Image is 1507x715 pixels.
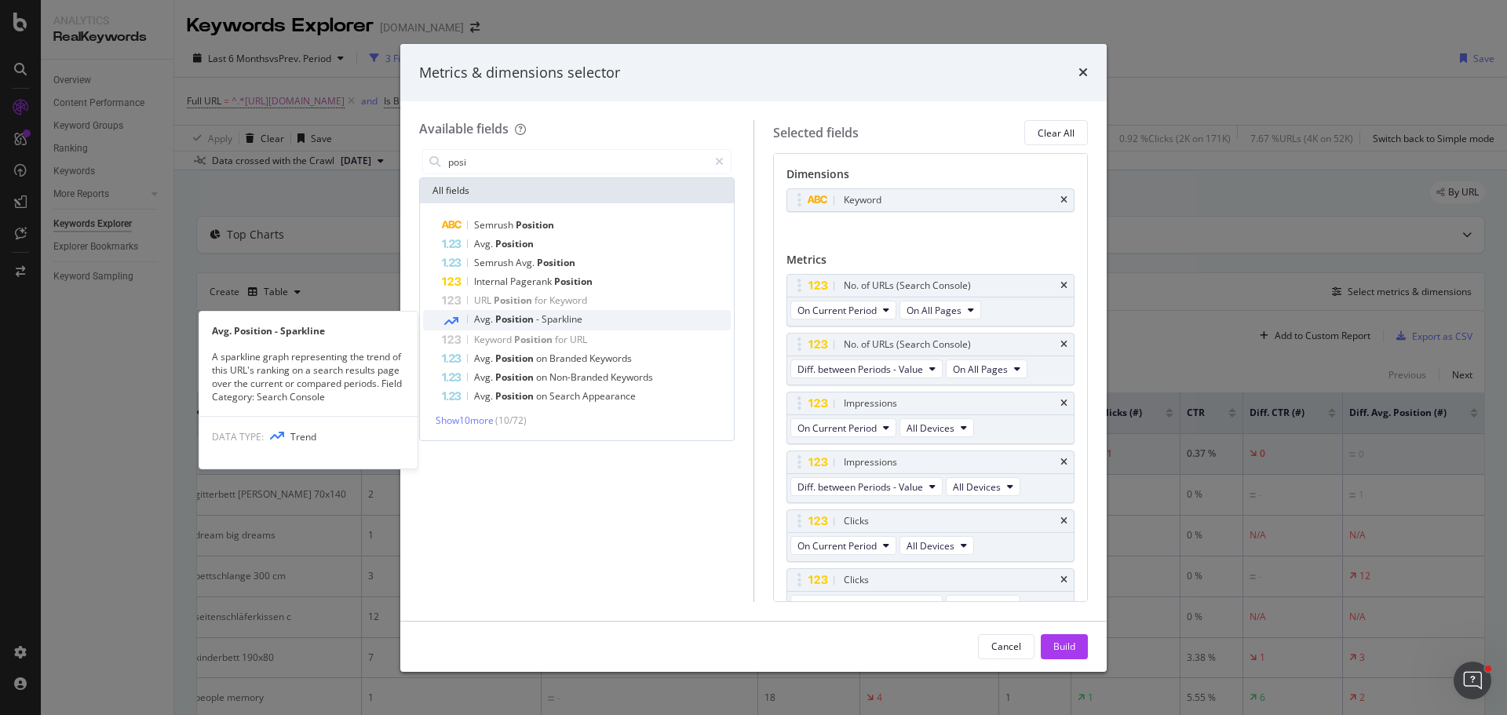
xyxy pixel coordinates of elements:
[474,256,516,269] span: Semrush
[797,363,923,376] span: Diff. between Periods - Value
[474,352,495,365] span: Avg.
[786,188,1075,212] div: Keywordtimes
[797,480,923,494] span: Diff. between Periods - Value
[786,509,1075,562] div: ClickstimesOn Current PeriodAll Devices
[495,370,536,384] span: Position
[844,396,897,411] div: Impressions
[41,41,177,53] div: Domaine: [DOMAIN_NAME]
[844,572,869,588] div: Clicks
[495,237,534,250] span: Position
[790,477,943,496] button: Diff. between Periods - Value
[516,218,554,232] span: Position
[797,304,877,317] span: On Current Period
[786,252,1075,274] div: Metrics
[419,63,620,83] div: Metrics & dimensions selector
[514,333,555,346] span: Position
[570,333,587,346] span: URL
[991,640,1021,653] div: Cancel
[790,418,896,437] button: On Current Period
[790,301,896,319] button: On Current Period
[199,324,418,337] div: Avg. Position - Sparkline
[554,275,593,288] span: Position
[786,274,1075,326] div: No. of URLs (Search Console)timesOn Current PeriodOn All Pages
[899,536,974,555] button: All Devices
[790,359,943,378] button: Diff. between Periods - Value
[899,418,974,437] button: All Devices
[907,304,961,317] span: On All Pages
[495,389,536,403] span: Position
[786,333,1075,385] div: No. of URLs (Search Console)timesDiff. between Periods - ValueOn All Pages
[953,363,1008,376] span: On All Pages
[549,370,611,384] span: Non-Branded
[436,414,494,427] span: Show 10 more
[536,370,549,384] span: on
[1041,634,1088,659] button: Build
[1060,281,1067,290] div: times
[447,150,708,173] input: Search by field name
[1053,640,1075,653] div: Build
[549,389,582,403] span: Search
[474,312,495,326] span: Avg.
[844,337,971,352] div: No. of URLs (Search Console)
[535,294,549,307] span: for
[786,451,1075,503] div: ImpressionstimesDiff. between Periods - ValueAll Devices
[978,634,1034,659] button: Cancel
[542,312,582,326] span: Sparkline
[611,370,653,384] span: Keywords
[1060,340,1067,349] div: times
[797,598,923,611] span: Diff. between Periods - Value
[844,513,869,529] div: Clicks
[1060,195,1067,205] div: times
[474,237,495,250] span: Avg.
[516,256,537,269] span: Avg.
[537,256,575,269] span: Position
[786,568,1075,621] div: ClickstimesDiff. between Periods - ValueAll Devices
[195,93,240,103] div: Mots-clés
[589,352,632,365] span: Keywords
[64,91,76,104] img: tab_domain_overview_orange.svg
[1078,63,1088,83] div: times
[420,178,734,203] div: All fields
[494,294,535,307] span: Position
[25,41,38,53] img: website_grey.svg
[773,124,859,142] div: Selected fields
[81,93,121,103] div: Domaine
[797,539,877,553] span: On Current Period
[946,359,1027,378] button: On All Pages
[1024,120,1088,145] button: Clear All
[786,392,1075,444] div: ImpressionstimesOn Current PeriodAll Devices
[1454,662,1491,699] iframe: Intercom live chat
[536,389,549,403] span: on
[844,454,897,470] div: Impressions
[844,192,881,208] div: Keyword
[536,312,542,326] span: -
[953,480,1001,494] span: All Devices
[474,389,495,403] span: Avg.
[907,421,954,435] span: All Devices
[582,389,636,403] span: Appearance
[946,477,1020,496] button: All Devices
[786,166,1075,188] div: Dimensions
[953,598,1001,611] span: All Devices
[178,91,191,104] img: tab_keywords_by_traffic_grey.svg
[474,218,516,232] span: Semrush
[790,595,943,614] button: Diff. between Periods - Value
[400,44,1107,672] div: modal
[25,25,38,38] img: logo_orange.svg
[495,352,536,365] span: Position
[536,352,549,365] span: on
[474,333,514,346] span: Keyword
[199,350,418,404] div: A sparkline graph representing the trend of this URL's ranking on a search results page over the ...
[549,352,589,365] span: Branded
[844,278,971,294] div: No. of URLs (Search Console)
[474,294,494,307] span: URL
[899,301,981,319] button: On All Pages
[797,421,877,435] span: On Current Period
[1060,575,1067,585] div: times
[419,120,509,137] div: Available fields
[790,536,896,555] button: On Current Period
[907,539,954,553] span: All Devices
[549,294,587,307] span: Keyword
[495,312,536,326] span: Position
[510,275,554,288] span: Pagerank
